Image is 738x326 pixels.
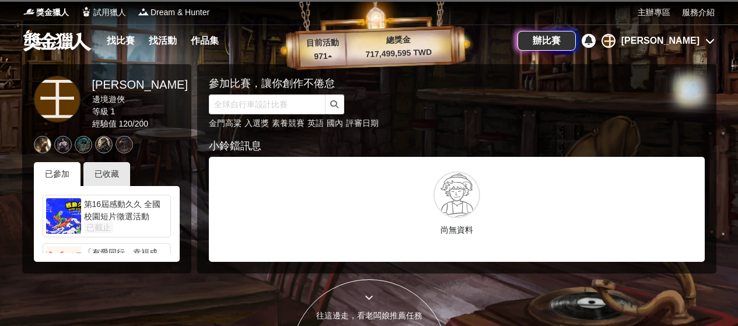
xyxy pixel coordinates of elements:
[218,224,696,236] p: 尚無資料
[84,198,167,222] div: 第16屆感動久久 全國校園短片徵選活動
[299,50,347,64] p: 971 ▴
[346,45,452,61] p: 717,499,595 TWD
[144,33,181,49] a: 找活動
[83,162,130,186] div: 已收藏
[291,310,447,322] div: 往這邊走，看老闆娘推薦任務
[517,31,576,51] a: 辦比賽
[110,107,115,116] span: 1
[209,94,326,114] input: 全球自行車設計比賽
[138,6,149,17] img: Logo
[272,118,305,128] a: 素養競賽
[84,247,167,270] div: 「有愛同行，幸福成形」[DATE]教育部515國際家庭日短影音徵選活動
[92,107,109,116] span: 等級
[102,33,139,49] a: 找比賽
[138,6,209,19] a: LogoDream & Hunter
[23,6,35,17] img: Logo
[209,76,664,92] div: 參加比賽，讓你創作不倦怠
[345,32,451,48] p: 總獎金
[93,6,126,19] span: 試用獵人
[23,6,69,19] a: Logo獎金獵人
[601,34,615,48] div: 王
[84,222,113,233] span: 已截止
[638,6,670,19] a: 主辦專區
[209,118,242,128] a: 金門高粱
[186,33,223,49] a: 作品集
[92,76,188,93] div: [PERSON_NAME]
[151,6,209,19] span: Dream & Hunter
[43,243,171,286] a: 「有愛同行，幸福成形」[DATE]教育部515國際家庭日短影音徵選活動已截止
[34,76,81,122] a: 王
[244,118,269,128] a: 入選獎
[92,93,188,106] div: 邊境遊俠
[299,36,346,50] p: 目前活動
[209,138,705,154] div: 小鈴鐺訊息
[346,118,379,128] a: 評審日期
[118,119,148,128] span: 120 / 200
[81,6,92,17] img: Logo
[43,195,171,237] a: 第16屆感動久久 全國校園短片徵選活動已截止
[81,6,126,19] a: Logo試用獵人
[34,162,81,186] div: 已參加
[621,34,699,48] div: [PERSON_NAME]
[92,119,117,128] span: 經驗值
[327,118,343,128] a: 國內
[307,118,324,128] a: 英語
[682,6,715,19] a: 服務介紹
[36,6,69,19] span: 獎金獵人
